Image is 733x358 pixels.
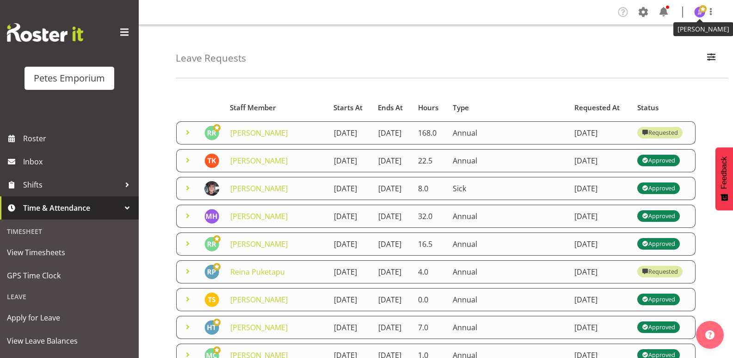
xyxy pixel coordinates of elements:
a: [PERSON_NAME] [230,322,288,333]
img: ruth-robertson-taylor722.jpg [204,237,219,251]
td: 0.0 [413,288,447,311]
div: Timesheet [2,222,136,241]
td: [DATE] [373,177,413,200]
div: Leave [2,287,136,306]
td: [DATE] [328,288,373,311]
span: Starts At [333,102,363,113]
div: Petes Emporium [34,71,105,85]
img: mackenzie-halford4471.jpg [204,209,219,224]
button: Feedback - Show survey [715,147,733,210]
span: Roster [23,132,134,145]
div: Approved [642,239,675,250]
a: GPS Time Clock [2,264,136,287]
td: Sick [447,177,569,200]
td: 8.0 [413,177,447,200]
td: [DATE] [373,288,413,311]
a: [PERSON_NAME] [230,211,288,221]
span: Requested At [574,102,620,113]
td: Annual [447,288,569,311]
td: [DATE] [373,149,413,172]
img: michelle-whaleb4506e5af45ffd00a26cc2b6420a9100.png [204,181,219,196]
a: [PERSON_NAME] [230,128,288,138]
span: Type [453,102,469,113]
td: 22.5 [413,149,447,172]
a: [PERSON_NAME] [230,156,288,166]
td: [DATE] [373,260,413,283]
td: Annual [447,316,569,339]
td: [DATE] [569,205,632,228]
td: [DATE] [328,121,373,144]
span: Inbox [23,155,134,169]
td: [DATE] [373,205,413,228]
td: [DATE] [328,260,373,283]
img: ruth-robertson-taylor722.jpg [204,126,219,140]
td: [DATE] [373,121,413,144]
td: 4.0 [413,260,447,283]
div: Requested [642,127,678,138]
div: Approved [642,294,675,305]
td: [DATE] [328,149,373,172]
a: [PERSON_NAME] [230,295,288,305]
span: Ends At [378,102,403,113]
span: Feedback [720,157,728,189]
div: Approved [642,183,675,194]
td: Annual [447,149,569,172]
td: [DATE] [569,316,632,339]
td: [DATE] [328,177,373,200]
img: tamara-straker11292.jpg [204,292,219,307]
span: Staff Member [230,102,276,113]
a: View Timesheets [2,241,136,264]
img: helena-tomlin701.jpg [204,320,219,335]
td: [DATE] [569,149,632,172]
td: [DATE] [373,316,413,339]
div: Approved [642,155,675,166]
td: 32.0 [413,205,447,228]
a: [PERSON_NAME] [230,239,288,249]
img: janelle-jonkers702.jpg [694,6,705,18]
td: [DATE] [328,316,373,339]
td: Annual [447,232,569,256]
td: [DATE] [569,177,632,200]
td: [DATE] [328,205,373,228]
img: Rosterit website logo [7,23,83,42]
td: [DATE] [569,232,632,256]
span: Status [637,102,659,113]
h4: Leave Requests [176,53,246,63]
td: [DATE] [569,288,632,311]
td: Annual [447,121,569,144]
a: Apply for Leave [2,306,136,329]
span: Apply for Leave [7,311,132,325]
td: 168.0 [413,121,447,144]
td: [DATE] [569,260,632,283]
td: [DATE] [569,121,632,144]
span: View Leave Balances [7,334,132,348]
span: View Timesheets [7,245,132,259]
td: [DATE] [373,232,413,256]
a: View Leave Balances [2,329,136,352]
td: Annual [447,260,569,283]
td: 16.5 [413,232,447,256]
td: [DATE] [328,232,373,256]
button: Filter Employees [702,48,721,69]
img: help-xxl-2.png [705,330,715,339]
span: Time & Attendance [23,201,120,215]
span: Hours [418,102,438,113]
div: Requested [642,266,678,277]
td: Annual [447,205,569,228]
div: Approved [642,322,675,333]
a: [PERSON_NAME] [230,183,288,194]
img: reina-puketapu721.jpg [204,264,219,279]
td: 7.0 [413,316,447,339]
span: GPS Time Clock [7,269,132,283]
span: Shifts [23,178,120,192]
a: Reina Puketapu [230,267,285,277]
img: theo-kuzniarski11934.jpg [204,153,219,168]
div: Approved [642,211,675,222]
